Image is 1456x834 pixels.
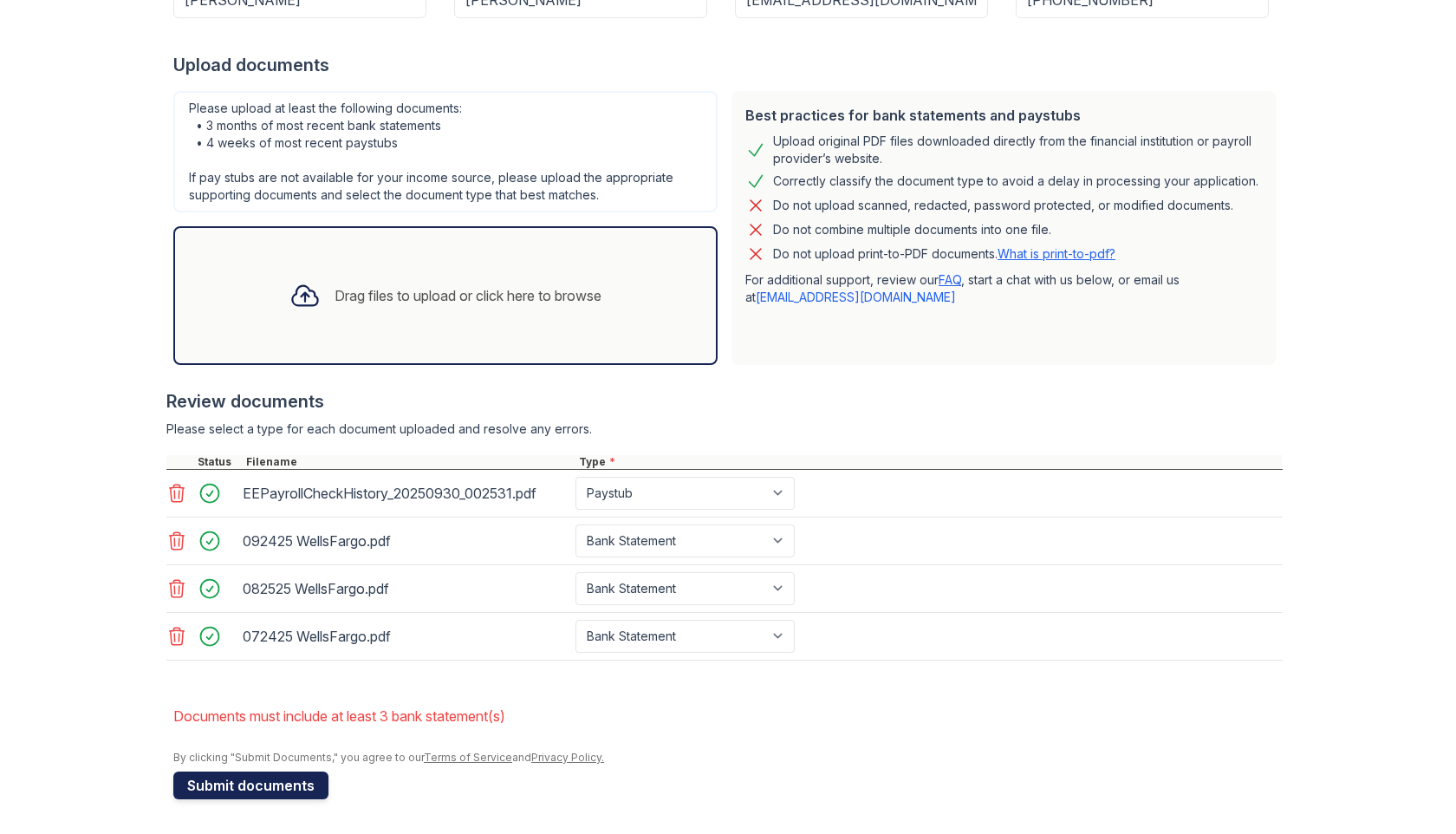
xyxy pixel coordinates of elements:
[173,91,718,212] div: Please upload at least the following documents: • 3 months of most recent bank statements • 4 wee...
[773,245,1115,263] p: Do not upload print-to-PDF documents.
[575,455,1283,469] div: Type
[173,751,1283,765] div: By clicking "Submit Documents," you agree to our and
[173,53,1283,77] div: Upload documents
[173,699,1283,733] li: Documents must include at least 3 bank statement(s)
[745,105,1262,126] div: Best practices for bank statements and paystubs
[998,246,1115,261] a: What is print-to-pdf?
[335,285,601,306] div: Drag files to upload or click here to browse
[745,271,1262,306] p: For additional support, review our , start a chat with us below, or email us at
[773,195,1233,216] div: Do not upload scanned, redacted, password protected, or modified documents.
[243,527,569,555] div: 092425 WellsFargo.pdf
[756,290,956,304] a: [EMAIL_ADDRESS][DOMAIN_NAME]
[939,272,961,287] a: FAQ
[173,772,328,799] button: Submit documents
[166,389,1283,414] div: Review documents
[243,479,569,507] div: EEPayrollCheckHistory_20250930_002531.pdf
[243,622,569,650] div: 072425 WellsFargo.pdf
[773,133,1262,167] div: Upload original PDF files downloaded directly from the financial institution or payroll provider’...
[166,420,1283,438] div: Please select a type for each document uploaded and resolve any errors.
[531,751,604,764] a: Privacy Policy.
[773,219,1051,240] div: Do not combine multiple documents into one file.
[424,751,512,764] a: Terms of Service
[773,171,1258,192] div: Correctly classify the document type to avoid a delay in processing your application.
[243,455,575,469] div: Filename
[243,575,569,603] div: 082525 WellsFargo.pdf
[194,455,243,469] div: Status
